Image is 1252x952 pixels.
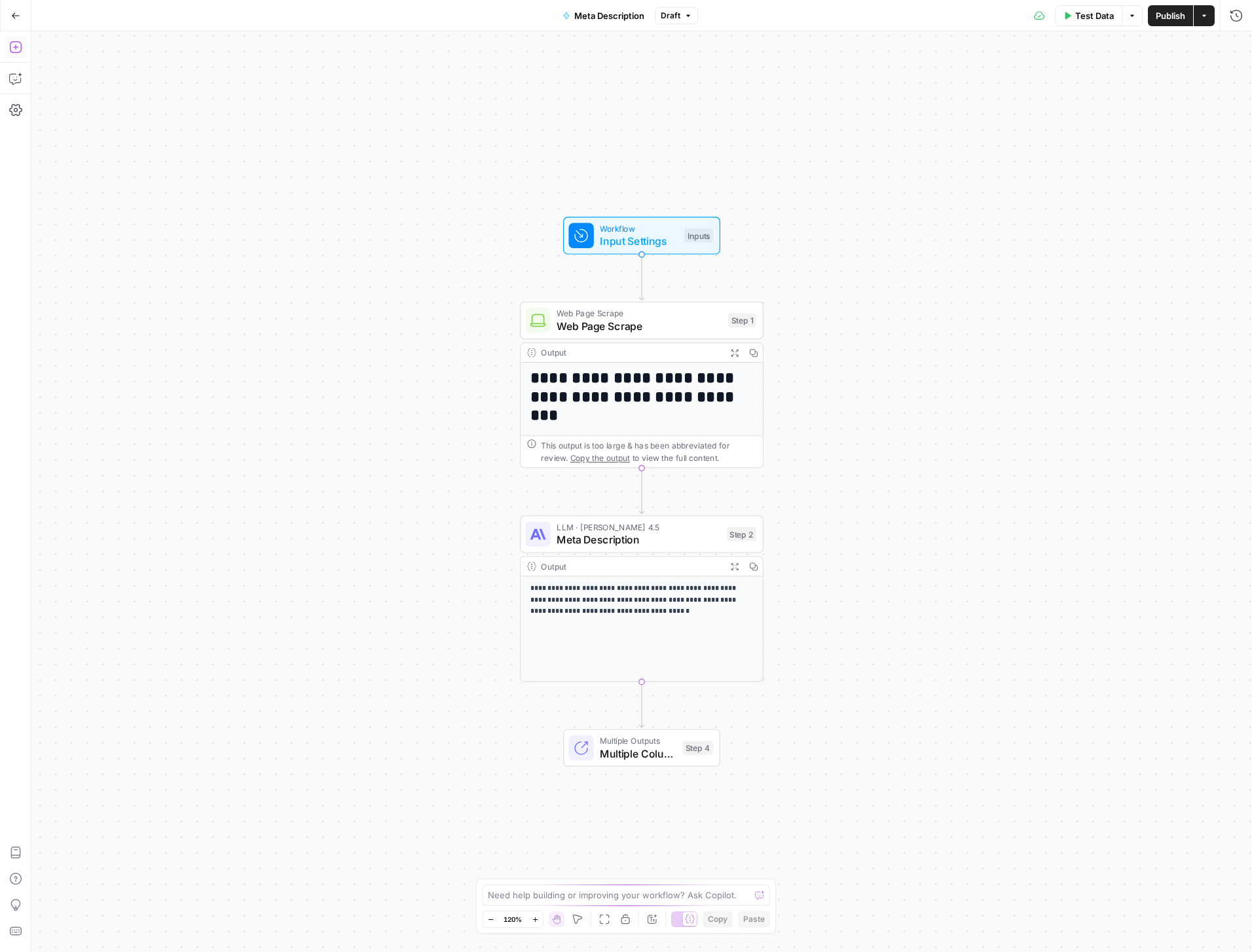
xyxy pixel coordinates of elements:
button: Draft [655,7,698,24]
button: Copy [703,911,733,928]
span: Meta Description [574,9,644,22]
div: Multiple OutputsMultiple ColumnsStep 4 [520,729,764,767]
div: Output [541,346,720,359]
g: Edge from step_1 to step_2 [639,468,644,514]
div: Step 4 [682,741,713,755]
span: Paste [743,913,765,925]
span: Copy the output [570,453,630,462]
button: Paste [738,911,770,928]
span: Workflow [600,222,678,234]
span: Web Page Scrape [557,318,722,334]
div: Step 2 [727,527,757,541]
button: Meta Description [555,5,652,26]
g: Edge from start to step_1 [639,255,644,301]
g: Edge from step_2 to step_4 [639,682,644,727]
span: Input Settings [600,233,678,249]
button: Test Data [1055,5,1122,26]
span: Publish [1156,9,1185,22]
span: Draft [661,10,680,22]
span: LLM · [PERSON_NAME] 4.5 [557,521,720,533]
div: This output is too large & has been abbreviated for review. to view the full content. [541,439,756,464]
span: Copy [708,913,727,925]
span: Test Data [1075,9,1114,22]
span: 120% [504,914,522,925]
span: Web Page Scrape [557,307,722,320]
div: Inputs [684,229,713,243]
span: Multiple Columns [600,746,676,761]
div: WorkflowInput SettingsInputs [520,217,764,255]
div: Step 1 [728,314,756,328]
div: Output [541,560,720,572]
span: Meta Description [557,532,720,547]
button: Publish [1148,5,1193,26]
span: Multiple Outputs [600,735,676,747]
